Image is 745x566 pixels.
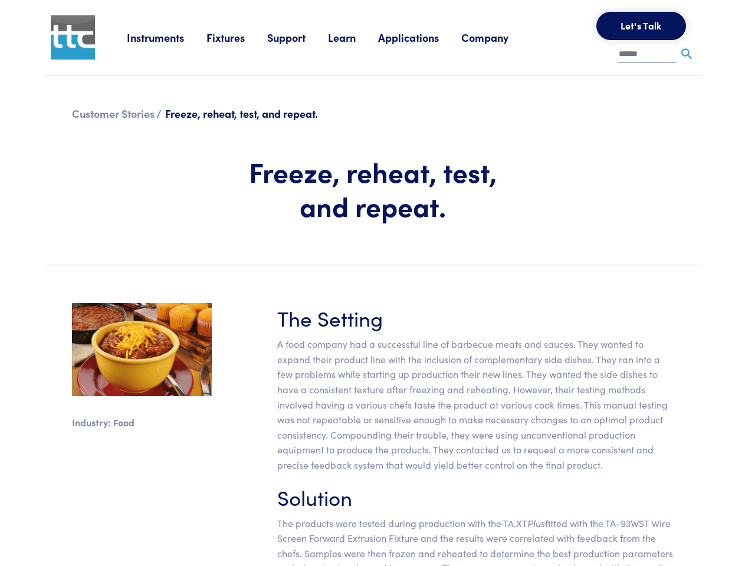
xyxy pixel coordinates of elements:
a: Fixtures [206,30,267,45]
a: Company [461,30,531,45]
a: Instruments [127,30,206,45]
button: Let's Talk [596,12,686,40]
span: Freeze, reheat, test, and repeat. [165,106,318,121]
img: ttc_logo_1x1_v1.0.png [51,15,95,60]
p: Industry: Food [72,415,212,430]
a: Learn [328,30,378,45]
p: A food company had a successful line of barbecue meats and sauces. They wanted to expand their pr... [277,337,674,472]
a: Support [267,30,328,45]
h3: The Setting [277,303,674,332]
a: Customer Stories / [72,106,162,121]
a: Applications [378,30,461,45]
h1: Freeze, reheat, test, and repeat. [226,154,520,222]
img: sidedishes.jpg [72,303,212,396]
h3: Solution [277,482,674,511]
em: Plus [527,516,545,529]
